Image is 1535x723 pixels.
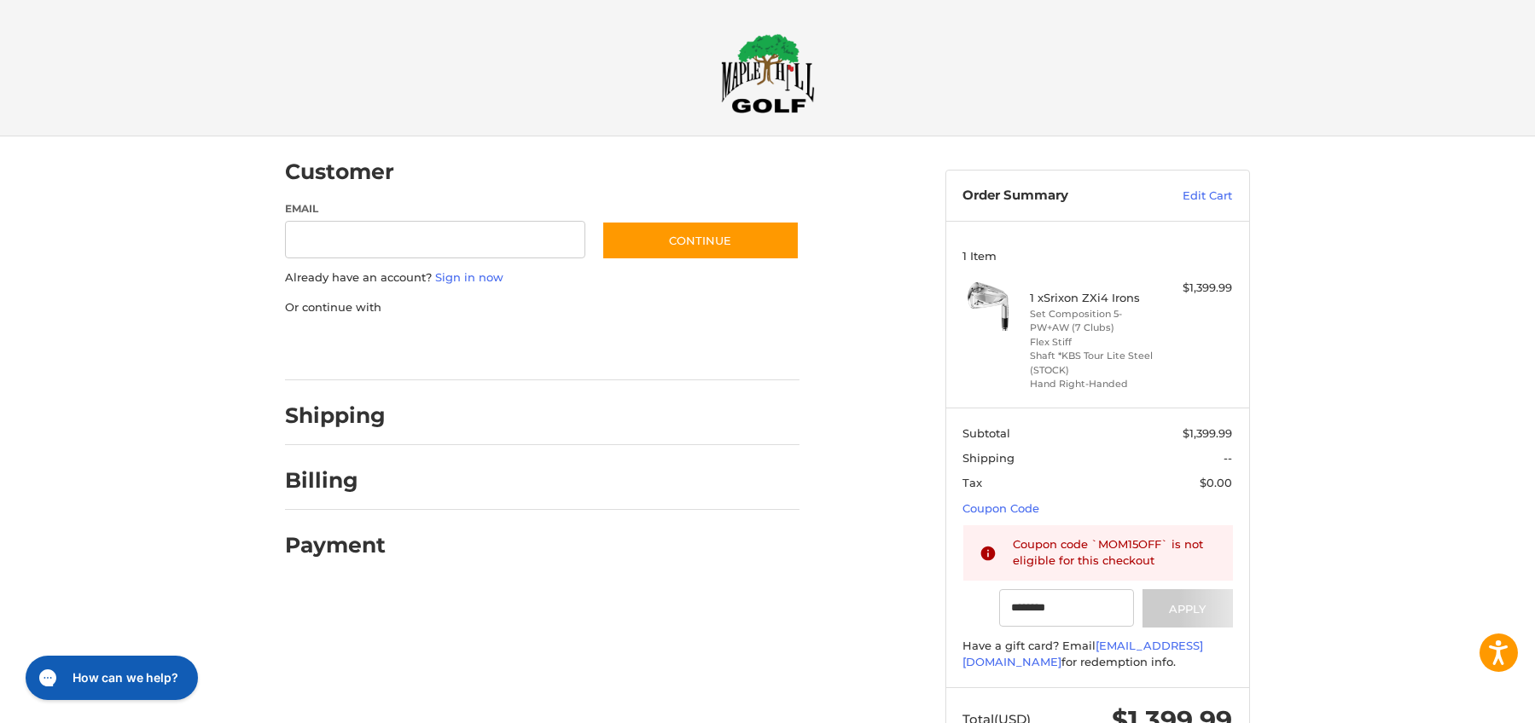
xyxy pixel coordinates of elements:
span: -- [1224,451,1233,465]
span: Subtotal [963,426,1011,440]
h3: Order Summary [963,188,1147,205]
li: Flex Stiff [1031,335,1161,350]
p: Already have an account? [285,269,799,286]
span: $1,399.99 [1183,426,1233,440]
span: Tax [963,476,983,489]
a: Sign in now [435,270,503,284]
div: Coupon code `MOM15OFF` is not eligible for this checkout [1014,536,1217,570]
div: Have a gift card? Email for redemption info. [963,638,1233,671]
a: Edit Cart [1147,188,1233,205]
iframe: PayPal-paylater [424,333,552,363]
label: Email [285,201,585,217]
li: Set Composition 5-PW+AW (7 Clubs) [1031,307,1161,335]
span: Shipping [963,451,1015,465]
input: Gift Certificate or Coupon Code [999,589,1134,628]
li: Hand Right-Handed [1031,377,1161,391]
h2: Billing [285,467,385,494]
a: Coupon Code [963,501,1040,515]
iframe: PayPal-venmo [569,333,697,363]
iframe: PayPal-paypal [280,333,408,363]
button: Apply [1143,589,1233,628]
p: Or continue with [285,299,799,316]
span: $0.00 [1201,476,1233,489]
h2: Payment [285,532,386,558]
button: Continue [602,221,799,260]
h2: Shipping [285,402,386,429]
img: Maple Hill Golf [721,33,815,113]
iframe: Gorgias live chat messenger [17,650,203,706]
li: Shaft *KBS Tour Lite Steel (STOCK) [1031,349,1161,377]
h2: Customer [285,159,394,185]
div: $1,399.99 [1166,280,1233,297]
h3: 1 Item [963,249,1233,263]
h4: 1 x Srixon ZXi4 Irons [1031,291,1161,304]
